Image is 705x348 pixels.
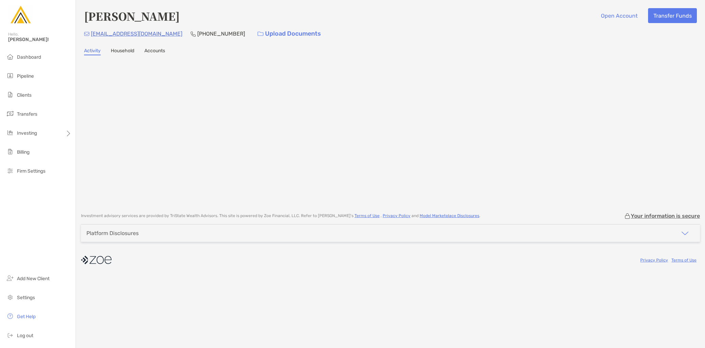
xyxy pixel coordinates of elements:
[8,37,72,42] span: [PERSON_NAME]!
[190,31,196,37] img: Phone Icon
[631,213,700,219] p: Your information is secure
[253,26,325,41] a: Upload Documents
[420,213,479,218] a: Model Marketplace Disclosures
[640,258,668,263] a: Privacy Policy
[17,111,37,117] span: Transfers
[6,148,14,156] img: billing icon
[6,129,14,137] img: investing icon
[17,54,41,60] span: Dashboard
[671,258,697,263] a: Terms of Use
[91,30,182,38] p: [EMAIL_ADDRESS][DOMAIN_NAME]
[197,30,245,38] p: [PHONE_NUMBER]
[81,213,480,218] p: Investment advisory services are provided by TriState Wealth Advisors . This site is powered by Z...
[17,276,49,282] span: Add New Client
[648,8,697,23] button: Transfer Funds
[6,91,14,99] img: clients icon
[681,229,689,237] img: icon arrow
[383,213,410,218] a: Privacy Policy
[81,252,112,268] img: company logo
[17,333,33,339] span: Log out
[17,73,34,79] span: Pipeline
[17,92,32,98] span: Clients
[6,331,14,339] img: logout icon
[17,168,45,174] span: Firm Settings
[84,48,101,55] a: Activity
[8,3,33,27] img: Zoe Logo
[6,167,14,175] img: firm-settings icon
[17,130,37,136] span: Investing
[6,293,14,301] img: settings icon
[258,32,263,36] img: button icon
[6,312,14,320] img: get-help icon
[17,295,35,301] span: Settings
[84,8,180,24] h4: [PERSON_NAME]
[111,48,134,55] a: Household
[6,53,14,61] img: dashboard icon
[17,149,29,155] span: Billing
[6,274,14,282] img: add_new_client icon
[6,72,14,80] img: pipeline icon
[84,32,89,36] img: Email Icon
[6,110,14,118] img: transfers icon
[86,230,139,236] div: Platform Disclosures
[596,8,643,23] button: Open Account
[17,314,36,320] span: Get Help
[144,48,165,55] a: Accounts
[355,213,380,218] a: Terms of Use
